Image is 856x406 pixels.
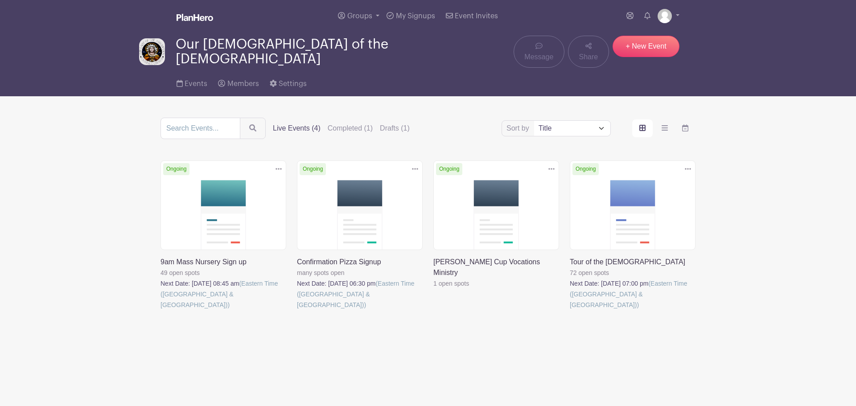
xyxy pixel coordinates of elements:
label: Completed (1) [328,123,373,134]
a: Share [568,36,609,68]
span: Events [185,80,207,87]
img: Screenshot%202025-06-02%20at%203.23.19%E2%80%AFPM.png [139,38,165,65]
div: order and view [632,119,695,137]
a: Members [218,68,259,96]
img: default-ce2991bfa6775e67f084385cd625a349d9dcbb7a52a09fb2fda1e96e2d18dcdb.png [658,9,672,23]
span: Groups [347,12,372,20]
label: Drafts (1) [380,123,410,134]
div: filters [273,123,410,134]
span: Event Invites [455,12,498,20]
span: My Signups [396,12,435,20]
a: + New Event [613,36,679,57]
a: Events [177,68,207,96]
label: Live Events (4) [273,123,321,134]
img: logo_white-6c42ec7e38ccf1d336a20a19083b03d10ae64f83f12c07503d8b9e83406b4c7d.svg [177,14,213,21]
a: Settings [270,68,307,96]
label: Sort by [506,123,532,134]
span: Message [524,52,553,62]
input: Search Events... [160,118,240,139]
span: Our [DEMOGRAPHIC_DATA] of the [DEMOGRAPHIC_DATA] [176,37,514,66]
span: Share [579,52,598,62]
a: Message [514,36,564,68]
span: Members [227,80,259,87]
span: Settings [279,80,307,87]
